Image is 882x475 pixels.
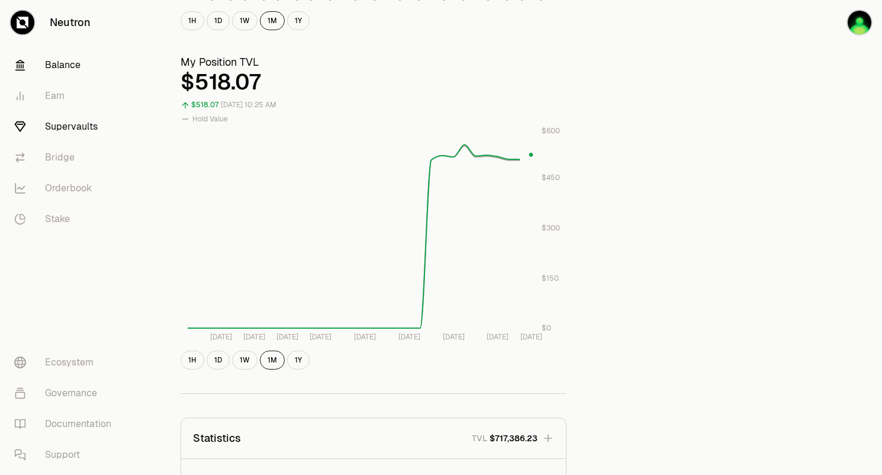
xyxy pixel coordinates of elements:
[210,332,232,342] tspan: [DATE]
[287,11,310,30] button: 1Y
[5,409,128,439] a: Documentation
[181,418,566,458] button: StatisticsTVL$717,386.23
[472,432,487,444] p: TVL
[191,98,218,112] div: $518.07
[221,98,276,112] div: [DATE] 10:25 AM
[5,142,128,173] a: Bridge
[542,274,559,283] tspan: $150
[542,173,560,182] tspan: $450
[5,204,128,235] a: Stake
[5,347,128,378] a: Ecosystem
[542,323,551,333] tspan: $0
[287,351,310,370] button: 1Y
[5,173,128,204] a: Orderbook
[181,70,566,94] div: $518.07
[487,332,508,342] tspan: [DATE]
[5,378,128,409] a: Governance
[354,332,376,342] tspan: [DATE]
[181,54,566,70] h3: My Position TVL
[5,439,128,470] a: Support
[5,81,128,111] a: Earn
[848,11,871,34] img: Blue Ledger
[181,351,204,370] button: 1H
[542,223,560,233] tspan: $300
[5,50,128,81] a: Balance
[260,11,285,30] button: 1M
[193,430,241,447] p: Statistics
[207,11,230,30] button: 1D
[207,351,230,370] button: 1D
[520,332,542,342] tspan: [DATE]
[490,432,537,444] span: $717,386.23
[232,11,257,30] button: 1W
[192,114,228,124] span: Hold Value
[181,11,204,30] button: 1H
[542,126,560,136] tspan: $600
[243,332,265,342] tspan: [DATE]
[232,351,257,370] button: 1W
[276,332,298,342] tspan: [DATE]
[443,332,465,342] tspan: [DATE]
[310,332,331,342] tspan: [DATE]
[5,111,128,142] a: Supervaults
[398,332,420,342] tspan: [DATE]
[260,351,285,370] button: 1M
